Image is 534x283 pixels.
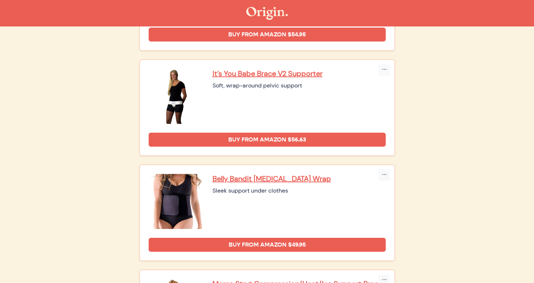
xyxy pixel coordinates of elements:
a: It’s You Babe Brace V2 Supporter [212,69,386,78]
div: Soft, wrap-around pelvic support [212,81,386,90]
a: Buy from Amazon $49.95 [149,238,386,252]
a: Belly Bandit [MEDICAL_DATA] Wrap [212,174,386,183]
a: Buy from Amazon $54.95 [149,28,386,42]
a: Buy from Amazon $56.63 [149,133,386,147]
img: It’s You Babe Brace V2 Supporter [149,69,204,124]
img: Belly Bandit Postpartum Wrap [149,174,204,229]
div: Sleek support under clothes [212,186,386,195]
img: The Origin Shop [246,7,288,20]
